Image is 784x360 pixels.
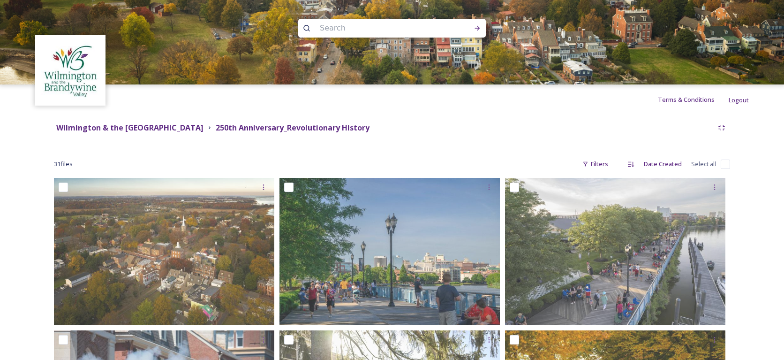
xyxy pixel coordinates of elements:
input: Search [315,18,444,38]
img: _DSC3978rdc.jpg [279,178,500,325]
strong: 250th Anniversary_Revolutionary History [216,123,369,133]
span: Select all [691,160,716,169]
span: 31 file s [54,160,73,169]
div: Filters [578,155,613,173]
div: Date Created [639,155,686,173]
img: DJI_0549rdc.jpg [505,178,725,325]
img: DSC_1510final.jpg [54,178,274,325]
span: Terms & Conditions [658,95,715,104]
img: download%20%281%29.jpeg [37,37,105,105]
a: Terms & Conditions [658,94,729,105]
strong: Wilmington & the [GEOGRAPHIC_DATA] [56,123,204,133]
span: Logout [729,96,749,104]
